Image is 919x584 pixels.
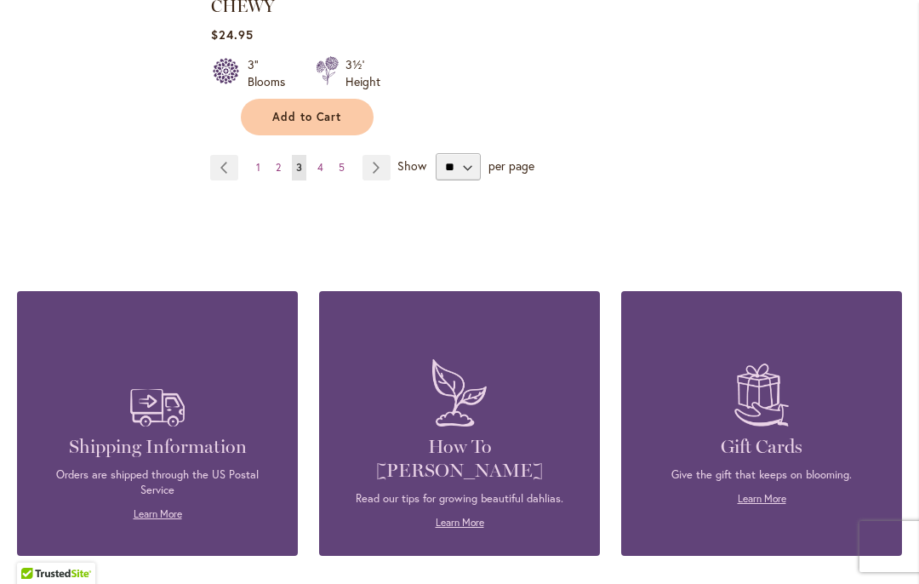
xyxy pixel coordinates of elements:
[488,157,534,174] span: per page
[647,435,876,459] h4: Gift Cards
[43,435,272,459] h4: Shipping Information
[43,467,272,498] p: Orders are shipped through the US Postal Service
[647,467,876,483] p: Give the gift that keeps on blooming.
[256,161,260,174] span: 1
[345,435,574,483] h4: How To [PERSON_NAME]
[313,155,328,180] a: 4
[271,155,285,180] a: 2
[248,56,295,90] div: 3" Blooms
[211,26,254,43] span: $24.95
[296,161,302,174] span: 3
[436,516,484,529] a: Learn More
[317,161,323,174] span: 4
[339,161,345,174] span: 5
[272,110,342,124] span: Add to Cart
[397,157,426,174] span: Show
[13,524,60,571] iframe: Launch Accessibility Center
[345,491,574,507] p: Read our tips for growing beautiful dahlias.
[276,161,281,174] span: 2
[345,56,380,90] div: 3½' Height
[134,507,182,520] a: Learn More
[241,99,374,135] button: Add to Cart
[334,155,349,180] a: 5
[738,492,786,505] a: Learn More
[252,155,265,180] a: 1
